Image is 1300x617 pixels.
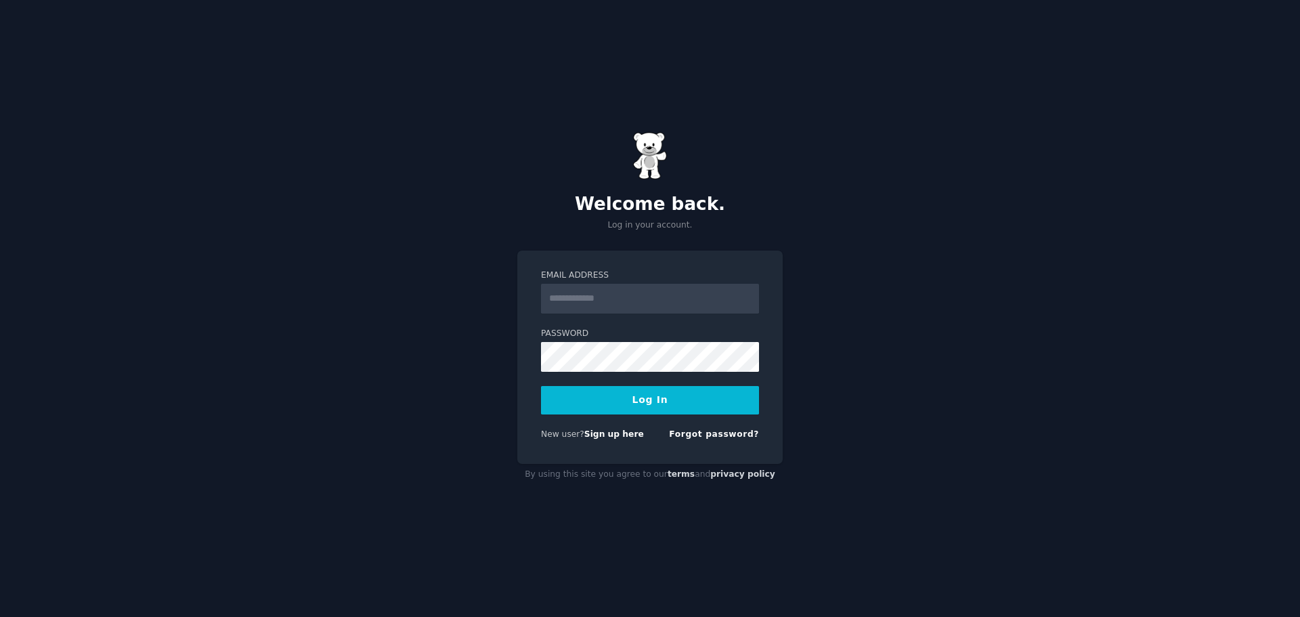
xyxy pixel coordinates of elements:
h2: Welcome back. [517,194,783,215]
span: New user? [541,429,584,439]
a: Sign up here [584,429,644,439]
a: privacy policy [710,469,775,479]
label: Password [541,328,759,340]
div: By using this site you agree to our and [517,464,783,486]
button: Log In [541,386,759,414]
label: Email Address [541,270,759,282]
img: Gummy Bear [633,132,667,179]
a: terms [668,469,695,479]
a: Forgot password? [669,429,759,439]
p: Log in your account. [517,219,783,232]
